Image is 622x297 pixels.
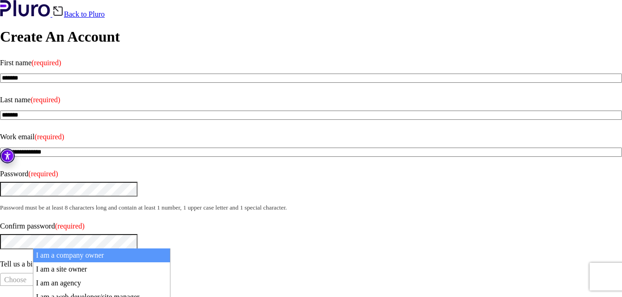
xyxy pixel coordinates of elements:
[35,133,64,141] span: (required)
[33,276,170,290] li: I am an agency
[31,59,61,67] span: (required)
[33,262,170,276] li: I am a site owner
[55,222,85,230] span: (required)
[33,248,170,262] li: I am a company owner
[28,170,58,178] span: (required)
[52,6,64,17] img: Back icon
[52,10,105,18] a: Back to Pluro
[4,276,26,284] span: Choose
[31,96,60,104] span: (required)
